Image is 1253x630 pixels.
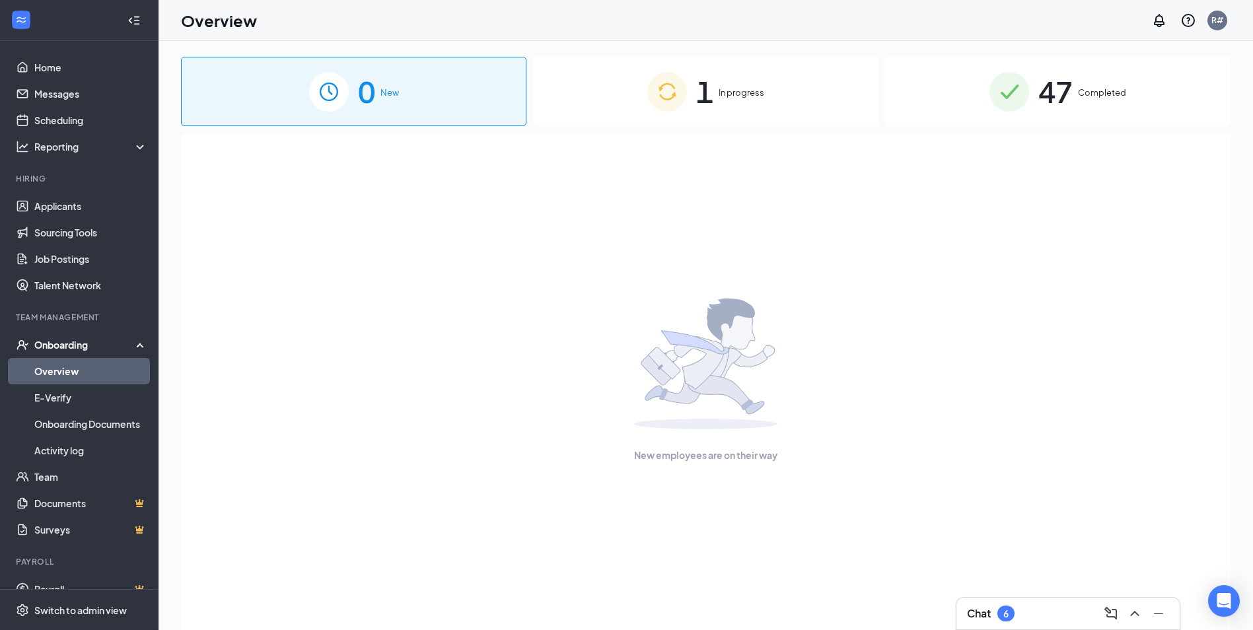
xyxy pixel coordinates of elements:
a: Onboarding Documents [34,411,147,437]
svg: Notifications [1151,13,1167,28]
span: New [380,86,399,99]
a: Overview [34,358,147,384]
span: 1 [696,69,713,114]
span: New employees are on their way [634,448,777,462]
svg: ComposeMessage [1103,606,1119,621]
svg: ChevronUp [1127,606,1143,621]
svg: Analysis [16,140,29,153]
div: Hiring [16,173,145,184]
span: 47 [1038,69,1073,114]
a: Sourcing Tools [34,219,147,246]
a: Team [34,464,147,490]
svg: Settings [16,604,29,617]
a: DocumentsCrown [34,490,147,516]
svg: Minimize [1151,606,1166,621]
svg: WorkstreamLogo [15,13,28,26]
a: Job Postings [34,246,147,272]
button: ChevronUp [1124,603,1145,624]
svg: Collapse [127,14,141,27]
a: Scheduling [34,107,147,133]
div: Onboarding [34,338,136,351]
div: 6 [1003,608,1009,619]
svg: QuestionInfo [1180,13,1196,28]
div: Reporting [34,140,148,153]
div: Payroll [16,556,145,567]
a: Talent Network [34,272,147,298]
div: R# [1211,15,1223,26]
a: Activity log [34,437,147,464]
div: Open Intercom Messenger [1208,585,1240,617]
button: Minimize [1148,603,1169,624]
h1: Overview [181,9,257,32]
a: SurveysCrown [34,516,147,543]
a: E-Verify [34,384,147,411]
div: Team Management [16,312,145,323]
div: Switch to admin view [34,604,127,617]
button: ComposeMessage [1100,603,1122,624]
span: Completed [1078,86,1126,99]
span: 0 [358,69,375,114]
h3: Chat [967,606,991,621]
a: Messages [34,81,147,107]
a: Home [34,54,147,81]
svg: UserCheck [16,338,29,351]
a: Applicants [34,193,147,219]
a: PayrollCrown [34,576,147,602]
span: In progress [719,86,764,99]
